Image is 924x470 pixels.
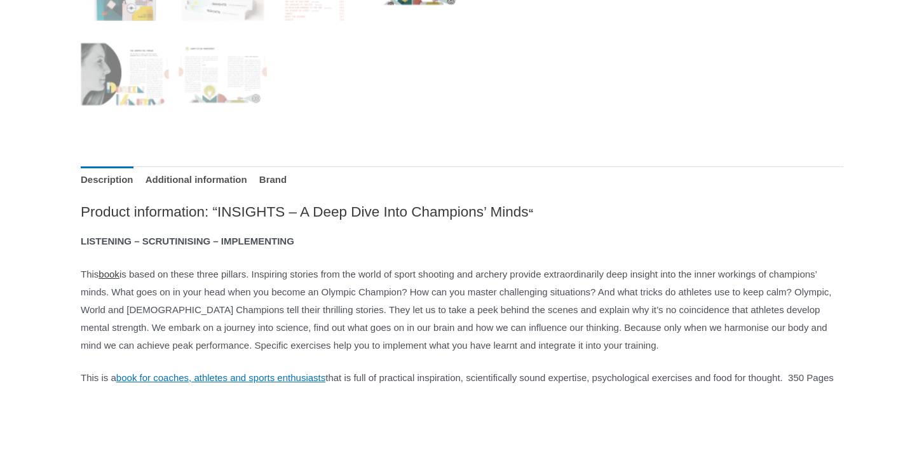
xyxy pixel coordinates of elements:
[259,166,287,194] a: Brand
[81,30,169,119] img: Book - INSIGHTS - A Deep Dive Into Champions' Minds - Image 5
[99,269,119,279] a: book
[81,203,843,222] h2: Product information: “INSIGHTS – A Deep Dive Into Champions’ Minds
[81,265,843,354] p: This is based on these three pillars. Inspiring stories from the world of sport shooting and arch...
[179,30,267,119] img: Book - INSIGHTS - A Deep Dive Into Champions' Minds - Image 6
[81,166,133,194] a: Description
[81,369,843,387] p: This is a that is full of practical inspiration, scientifically sound expertise, psychological ex...
[116,372,325,383] a: book for coaches, athletes and sports enthusiasts
[528,208,533,218] span: “
[146,166,247,194] a: Additional information
[81,236,294,246] strong: LISTENING – SCRUTINISING – IMPLEMENTING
